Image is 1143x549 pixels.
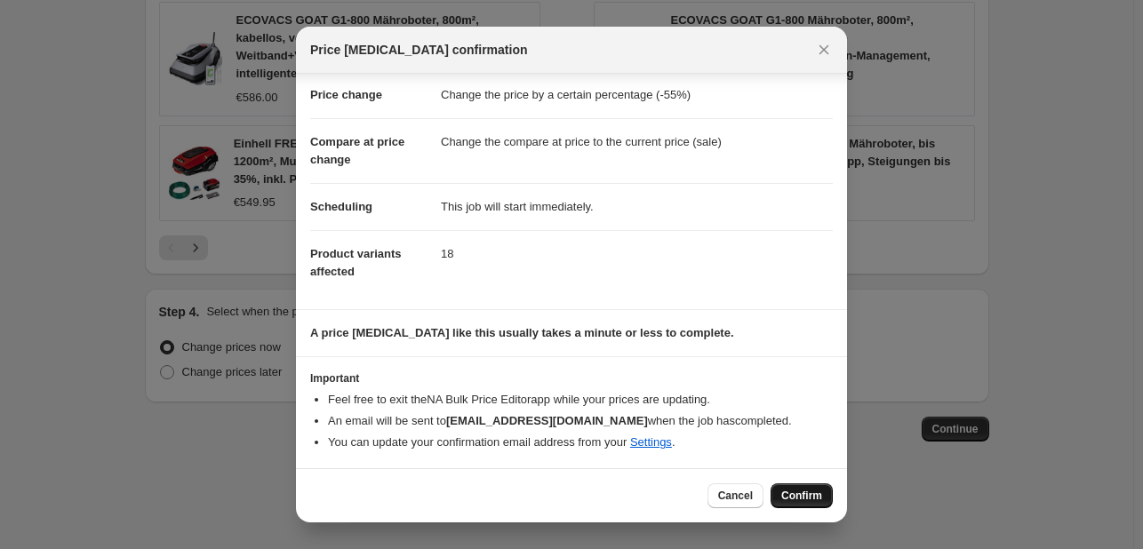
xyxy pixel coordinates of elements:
[310,247,402,278] span: Product variants affected
[707,483,763,508] button: Cancel
[328,412,833,430] li: An email will be sent to when the job has completed .
[771,483,833,508] button: Confirm
[441,118,833,165] dd: Change the compare at price to the current price (sale)
[328,434,833,451] li: You can update your confirmation email address from your .
[441,72,833,118] dd: Change the price by a certain percentage (-55%)
[718,489,753,503] span: Cancel
[310,88,382,101] span: Price change
[446,414,648,427] b: [EMAIL_ADDRESS][DOMAIN_NAME]
[310,200,372,213] span: Scheduling
[310,326,734,339] b: A price [MEDICAL_DATA] like this usually takes a minute or less to complete.
[441,230,833,277] dd: 18
[310,371,833,386] h3: Important
[441,183,833,230] dd: This job will start immediately.
[811,37,836,62] button: Close
[310,135,404,166] span: Compare at price change
[630,435,672,449] a: Settings
[310,41,528,59] span: Price [MEDICAL_DATA] confirmation
[328,391,833,409] li: Feel free to exit the NA Bulk Price Editor app while your prices are updating.
[781,489,822,503] span: Confirm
